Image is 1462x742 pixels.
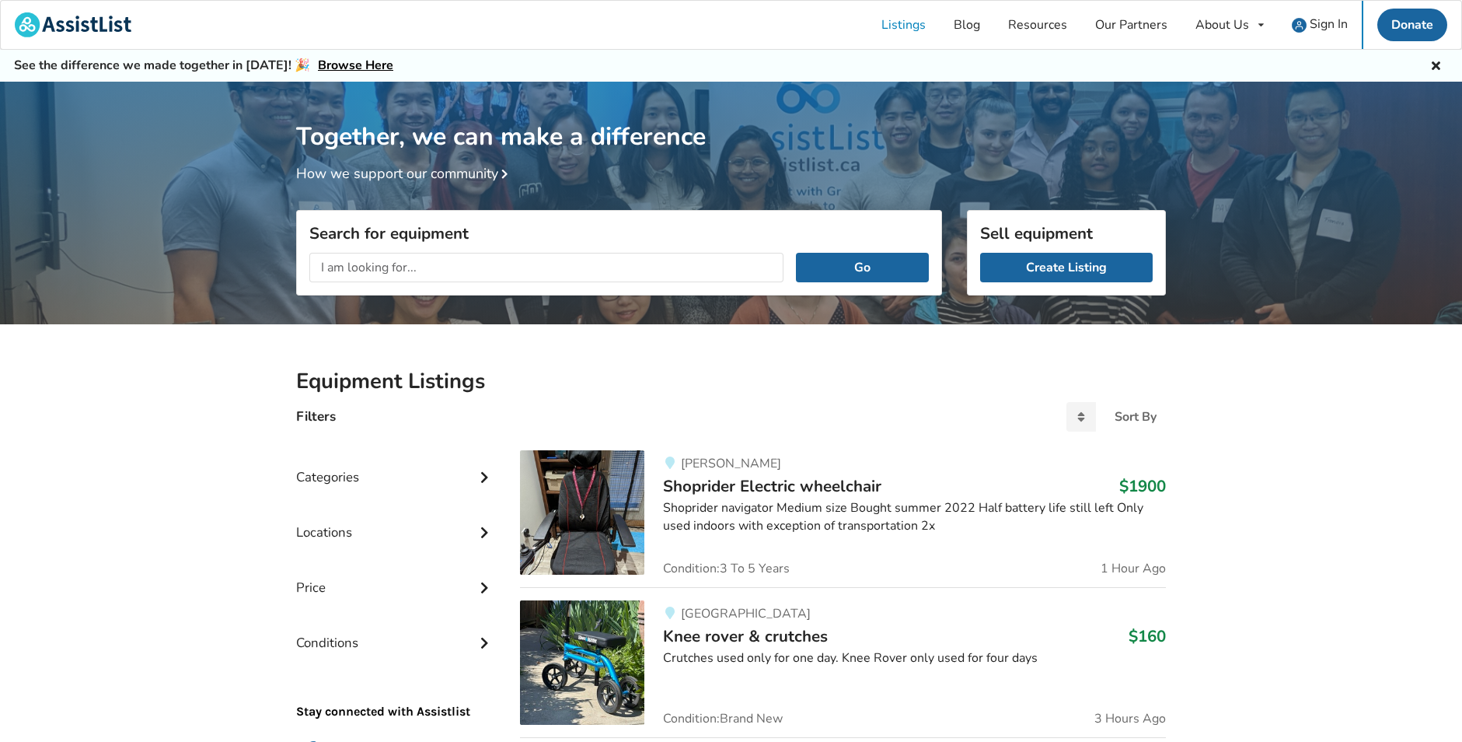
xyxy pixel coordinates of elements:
span: Condition: Brand New [663,712,783,725]
a: Browse Here [318,57,393,74]
a: Blog [940,1,994,49]
h4: Filters [296,408,336,425]
span: 3 Hours Ago [1094,712,1166,725]
a: How we support our community [296,164,514,183]
a: Create Listing [980,253,1153,282]
a: Donate [1377,9,1447,41]
div: About Us [1195,19,1249,31]
div: Categories [296,438,495,493]
span: 1 Hour Ago [1101,562,1166,575]
div: Price [296,548,495,604]
span: [PERSON_NAME] [681,455,781,472]
span: Sign In [1310,16,1348,33]
a: mobility-shoprider electric wheelchair [PERSON_NAME]Shoprider Electric wheelchair$1900Shoprider n... [520,450,1166,587]
a: mobility-knee rover & crutches [GEOGRAPHIC_DATA]Knee rover & crutches$160Crutches used only for o... [520,587,1166,737]
a: Resources [994,1,1081,49]
div: Shoprider navigator Medium size Bought summer 2022 Half battery life still left Only used indoors... [663,499,1166,535]
img: mobility-shoprider electric wheelchair [520,450,644,575]
h5: See the difference we made together in [DATE]! 🎉 [14,58,393,74]
h3: Sell equipment [980,223,1153,243]
h3: $1900 [1119,476,1166,496]
span: Condition: 3 To 5 Years [663,562,790,575]
div: Conditions [296,604,495,659]
h1: Together, we can make a difference [296,82,1166,152]
button: Go [796,253,929,282]
input: I am looking for... [309,253,783,282]
a: Our Partners [1081,1,1181,49]
p: Stay connected with Assistlist [296,660,495,721]
a: Listings [867,1,940,49]
h3: $160 [1129,626,1166,646]
span: Knee rover & crutches [663,625,828,647]
h3: Search for equipment [309,223,929,243]
h2: Equipment Listings [296,368,1166,395]
div: Crutches used only for one day. Knee Rover only used for four days [663,649,1166,667]
img: user icon [1292,18,1307,33]
img: mobility-knee rover & crutches [520,600,644,725]
div: Sort By [1115,411,1157,423]
span: [GEOGRAPHIC_DATA] [681,605,811,622]
span: Shoprider Electric wheelchair [663,475,881,497]
img: assistlist-logo [15,12,131,37]
div: Locations [296,493,495,548]
a: user icon Sign In [1278,1,1362,49]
